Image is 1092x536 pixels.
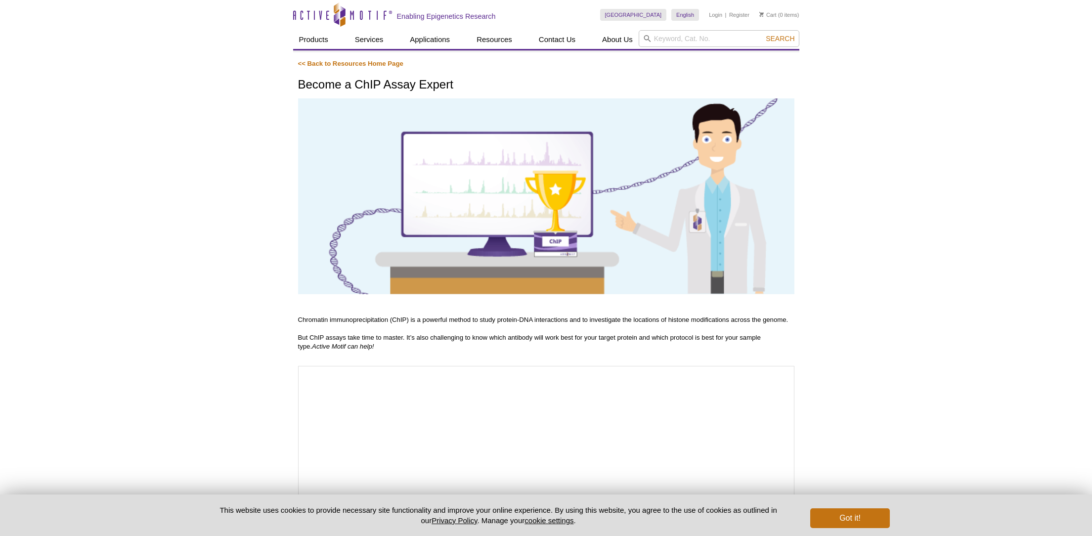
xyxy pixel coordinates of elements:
a: << Back to Resources Home Page [298,60,403,67]
img: Get the trophy - become a ChIP Expert [298,98,794,295]
em: Active Motif can help! [312,343,374,350]
input: Keyword, Cat. No. [639,30,799,47]
img: Your Cart [759,12,764,17]
h2: Enabling Epigenetics Research [397,12,496,21]
li: (0 items) [759,9,799,21]
button: Search [763,34,797,43]
a: About Us [596,30,639,49]
a: English [671,9,699,21]
li: | [725,9,727,21]
button: Got it! [810,508,889,528]
a: Login [709,11,722,18]
span: Search [766,35,794,43]
a: Cart [759,11,777,18]
a: Contact Us [533,30,581,49]
p: Chromatin immunoprecipitation (ChIP) is a powerful method to study protein-DNA interactions and t... [298,315,794,351]
a: Products [293,30,334,49]
a: Privacy Policy [432,516,477,525]
a: Register [729,11,749,18]
a: Services [349,30,390,49]
h1: Become a ChIP Assay Expert [298,78,794,92]
a: Applications [404,30,456,49]
a: [GEOGRAPHIC_DATA] [600,9,667,21]
a: Resources [471,30,518,49]
button: cookie settings [524,516,573,525]
p: This website uses cookies to provide necessary site functionality and improve your online experie... [203,505,794,526]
